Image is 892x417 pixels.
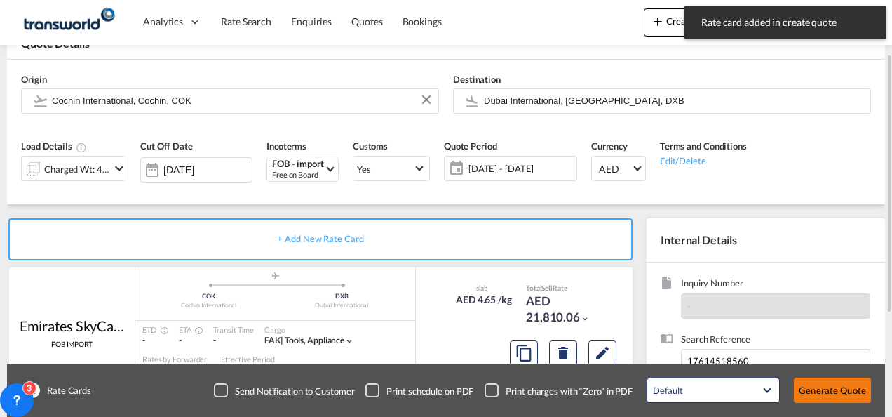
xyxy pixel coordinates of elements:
div: Emirates SkyCargo [20,316,125,336]
span: Rate card added in create quote [697,15,874,29]
button: Edit [588,340,616,366]
md-icon: Estimated Time Of Arrival [191,326,199,335]
span: Enquiries [291,15,332,27]
span: Analytics [143,15,183,29]
div: Internal Details [647,218,885,262]
md-icon: icon-calendar [445,160,461,177]
span: Search Reference [681,333,870,349]
div: Send Notification to Customer [235,385,354,397]
img: f753ae806dec11f0841701cdfdf085c0.png [21,6,116,38]
div: tools, appliance [264,335,344,347]
div: DXB [276,292,409,301]
button: Generate Quote [794,378,871,403]
md-select: Select Currency: د.إ AEDUnited Arab Emirates Dirham [591,156,646,181]
md-icon: assets/icons/custom/roll-o-plane.svg [267,272,284,279]
span: FAK [264,335,285,345]
span: [DATE] - [DATE] [465,159,576,178]
md-icon: icon-plus 400-fg [649,13,666,29]
button: Delete [549,340,577,366]
md-icon: assets/icons/custom/copyQuote.svg [515,345,532,362]
div: AED 4.65 /kg [456,293,512,307]
span: Bookings [403,15,442,27]
div: Edit/Delete [660,153,747,167]
span: FOB IMPORT [51,339,93,349]
span: + Add New Rate Card [277,233,363,244]
span: Rate Search [221,15,271,27]
span: Inquiry Number [681,277,870,293]
span: Rate Cards [40,384,91,397]
span: - [179,335,182,345]
md-icon: icon-chevron-down [580,314,590,324]
input: Search by Door/Airport [52,88,431,113]
div: AED 21,810.06 [526,293,596,326]
button: Clear Input [416,89,437,110]
div: Charged Wt: 4,691.00 KG [44,159,110,179]
md-select: Select Incoterms: FOB - import Free on Board [266,157,339,182]
span: Quotes [351,15,382,27]
span: Cut Off Date [140,140,193,152]
span: Incoterms [266,140,306,152]
div: Effective Period [221,354,274,364]
md-checkbox: Checkbox No Ink [485,383,633,397]
md-icon: Estimated Time Of Departure [156,326,165,335]
span: - [142,335,145,345]
span: AED [599,162,631,176]
div: Total Rate [526,283,596,293]
span: Destination [453,74,501,85]
md-icon: Chargeable Weight [76,142,87,153]
input: Enter search reference [681,349,870,374]
div: ETD [142,324,165,335]
div: slab [452,283,512,293]
md-icon: icon-chevron-down [344,336,354,346]
span: Customs [353,140,388,152]
div: Transit Time [213,324,254,335]
md-icon: icon-chevron-down [111,160,128,177]
div: Rates by Forwarder [142,354,207,364]
div: Default [653,385,682,396]
span: Sell [541,284,553,292]
div: ETA [179,324,200,335]
span: Terms and Conditions [660,140,747,152]
span: [DATE] - [DATE] [468,162,573,175]
span: | [281,335,283,345]
md-input-container: Dubai International, Dubai, DXB [453,88,871,114]
div: Free on Board [272,169,324,180]
div: Charged Wt: 4,691.00 KGicon-chevron-down [21,156,126,181]
input: Search by Door/Airport [484,88,863,113]
md-checkbox: Checkbox No Ink [214,383,354,397]
div: - [213,335,254,347]
div: Dubai International [276,301,409,310]
span: Currency [591,140,628,152]
div: Quote Details [7,36,885,58]
button: Copy [510,340,538,366]
div: Cochin International [142,301,276,310]
div: Cargo [264,324,354,335]
span: Quote Period [444,140,497,152]
md-checkbox: Checkbox No Ink [365,383,473,397]
input: Select [163,164,252,176]
md-select: Select Customs: Yes [353,156,430,181]
span: - [687,300,691,312]
span: Origin [21,74,46,85]
div: Print schedule on PDF [386,385,473,397]
div: Print charges with “Zero” in PDF [506,385,633,397]
span: Load Details [21,140,87,152]
div: COK [142,292,276,301]
button: icon-plus 400-fgCreate Quote [644,8,727,37]
md-input-container: Cochin International, Cochin, COK [21,88,439,114]
div: + Add New Rate Card [8,218,633,260]
div: Yes [357,164,371,175]
div: FOB - import [272,159,324,169]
